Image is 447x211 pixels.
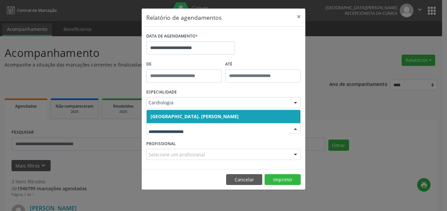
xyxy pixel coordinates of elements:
label: DATA DE AGENDAMENTO [146,31,198,41]
span: Selecione um profissional [149,151,205,158]
button: Imprimir [265,174,301,185]
h5: Relatório de agendamentos [146,13,222,22]
span: [GEOGRAPHIC_DATA]. [PERSON_NAME] [151,113,239,119]
button: Close [292,9,305,25]
span: Cardiologia [149,99,287,106]
label: ATÉ [225,59,301,69]
label: De [146,59,222,69]
label: PROFISSIONAL [146,139,176,149]
button: Cancelar [226,174,262,185]
label: ESPECIALIDADE [146,87,177,97]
